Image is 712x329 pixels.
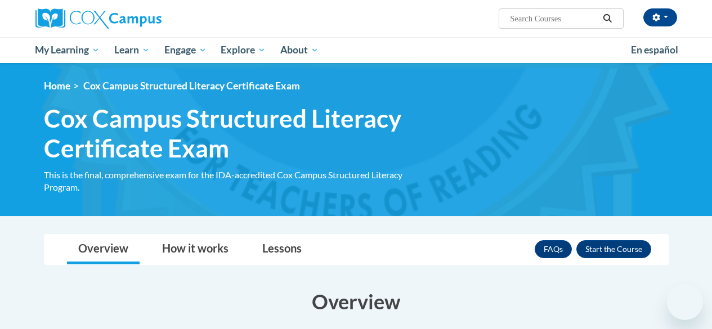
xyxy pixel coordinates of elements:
a: My Learning [28,37,108,63]
h3: Overview [44,287,669,316]
a: Explore [213,37,273,63]
a: Engage [157,37,214,63]
button: Search [599,12,616,25]
span: Engage [164,43,207,57]
span: About [280,43,319,57]
a: FAQs [535,240,572,258]
a: Learn [107,37,157,63]
input: Search Courses [509,12,599,25]
span: My Learning [35,43,100,57]
img: Cox Campus [35,8,162,29]
span: Learn [114,43,150,57]
span: Cox Campus Structured Literacy Certificate Exam [44,103,432,163]
a: Cox Campus [35,8,238,29]
a: En español [624,38,686,62]
a: About [273,37,326,63]
button: Enroll [576,240,651,258]
div: Main menu [27,37,686,63]
span: Cox Campus Structured Literacy Certificate Exam [83,80,300,92]
iframe: Button to launch messaging window [667,284,703,320]
a: How it works [151,235,240,264]
span: En español [631,44,678,56]
a: Lessons [251,235,313,264]
button: Account Settings [643,8,677,26]
a: Overview [67,235,140,264]
div: This is the final, comprehensive exam for the IDA-accredited Cox Campus Structured Literacy Program. [44,169,432,193]
span: Explore [221,43,266,57]
a: Home [44,80,70,92]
